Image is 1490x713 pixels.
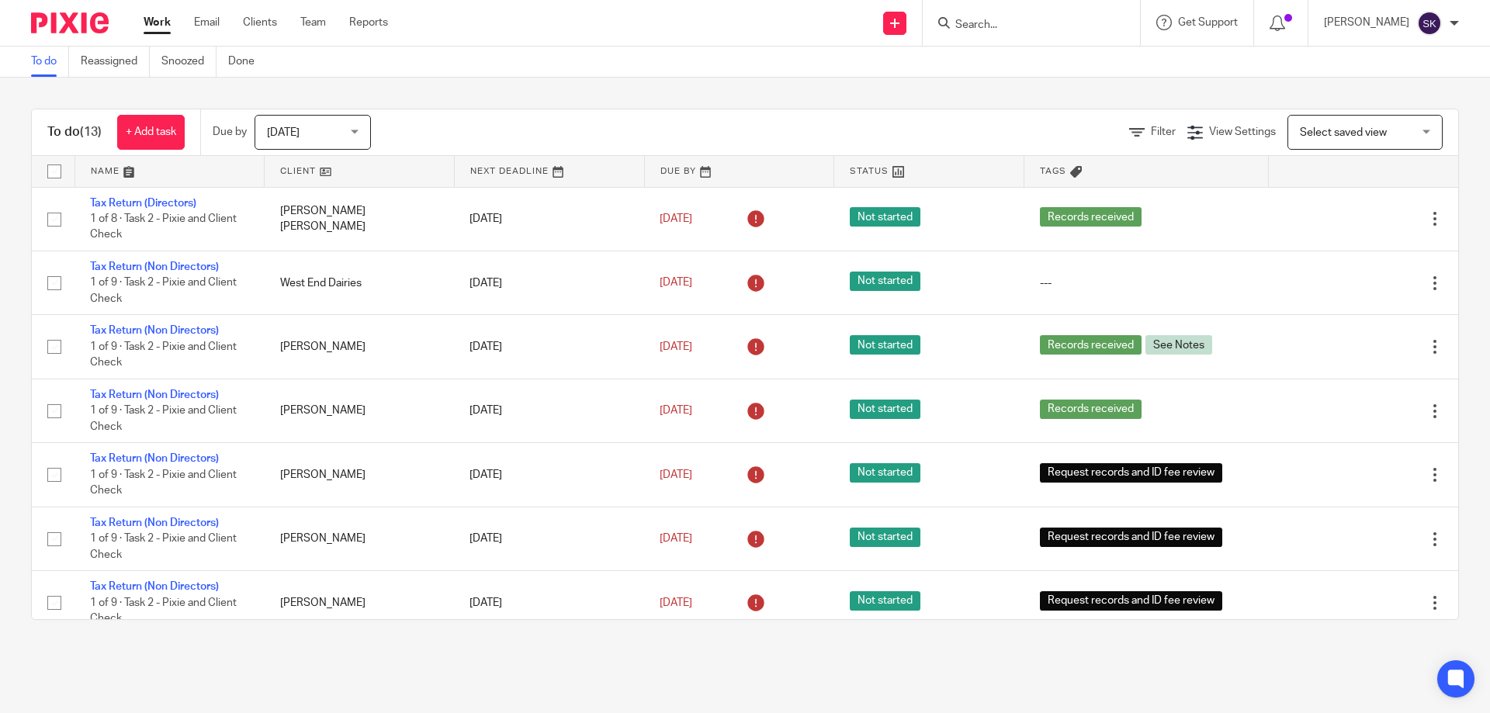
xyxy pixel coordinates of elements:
[265,507,455,570] td: [PERSON_NAME]
[265,315,455,379] td: [PERSON_NAME]
[90,389,219,400] a: Tax Return (Non Directors)
[47,124,102,140] h1: To do
[194,15,220,30] a: Email
[1324,15,1409,30] p: [PERSON_NAME]
[265,443,455,507] td: [PERSON_NAME]
[80,126,102,138] span: (13)
[660,469,692,480] span: [DATE]
[850,463,920,483] span: Not started
[161,47,217,77] a: Snoozed
[1178,17,1238,28] span: Get Support
[144,15,171,30] a: Work
[660,341,692,352] span: [DATE]
[454,507,644,570] td: [DATE]
[349,15,388,30] a: Reports
[1300,127,1387,138] span: Select saved view
[850,335,920,355] span: Not started
[454,571,644,635] td: [DATE]
[265,571,455,635] td: [PERSON_NAME]
[660,405,692,416] span: [DATE]
[90,533,237,560] span: 1 of 9 · Task 2 - Pixie and Client Check
[660,533,692,544] span: [DATE]
[90,405,237,432] span: 1 of 9 · Task 2 - Pixie and Client Check
[90,453,219,464] a: Tax Return (Non Directors)
[454,443,644,507] td: [DATE]
[1151,126,1176,137] span: Filter
[1417,11,1442,36] img: svg%3E
[117,115,185,150] a: + Add task
[454,379,644,442] td: [DATE]
[265,251,455,314] td: West End Dairies
[1145,335,1212,355] span: See Notes
[90,278,237,305] span: 1 of 9 · Task 2 - Pixie and Client Check
[265,187,455,251] td: [PERSON_NAME] [PERSON_NAME]
[660,213,692,224] span: [DATE]
[90,261,219,272] a: Tax Return (Non Directors)
[454,187,644,251] td: [DATE]
[90,213,237,241] span: 1 of 8 · Task 2 - Pixie and Client Check
[1040,400,1142,419] span: Records received
[243,15,277,30] a: Clients
[850,207,920,227] span: Not started
[267,127,300,138] span: [DATE]
[31,47,69,77] a: To do
[90,581,219,592] a: Tax Return (Non Directors)
[454,251,644,314] td: [DATE]
[81,47,150,77] a: Reassigned
[90,597,237,625] span: 1 of 9 · Task 2 - Pixie and Client Check
[1040,591,1222,611] span: Request records and ID fee review
[90,325,219,336] a: Tax Return (Non Directors)
[850,591,920,611] span: Not started
[1040,335,1142,355] span: Records received
[1040,207,1142,227] span: Records received
[90,198,196,209] a: Tax Return (Directors)
[850,400,920,419] span: Not started
[1040,167,1066,175] span: Tags
[850,272,920,291] span: Not started
[1209,126,1276,137] span: View Settings
[850,528,920,547] span: Not started
[213,124,247,140] p: Due by
[1040,275,1253,291] div: ---
[228,47,266,77] a: Done
[265,379,455,442] td: [PERSON_NAME]
[300,15,326,30] a: Team
[1040,463,1222,483] span: Request records and ID fee review
[454,315,644,379] td: [DATE]
[31,12,109,33] img: Pixie
[954,19,1093,33] input: Search
[660,597,692,608] span: [DATE]
[90,517,219,528] a: Tax Return (Non Directors)
[660,278,692,289] span: [DATE]
[90,469,237,497] span: 1 of 9 · Task 2 - Pixie and Client Check
[1040,528,1222,547] span: Request records and ID fee review
[90,341,237,369] span: 1 of 9 · Task 2 - Pixie and Client Check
